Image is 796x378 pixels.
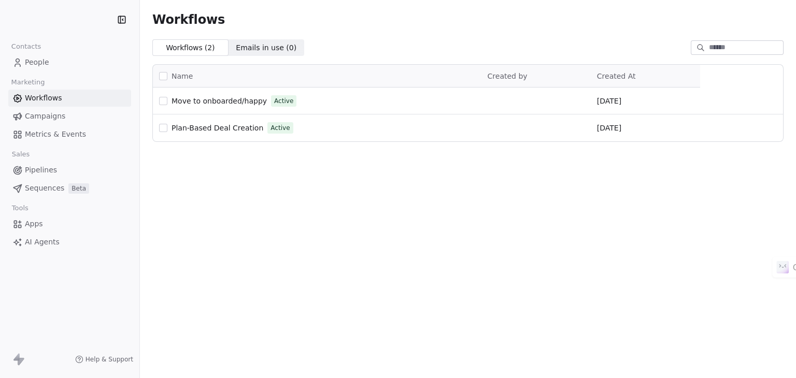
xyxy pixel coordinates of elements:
[8,180,131,197] a: SequencesBeta
[25,165,57,176] span: Pipelines
[75,355,133,364] a: Help & Support
[8,90,131,107] a: Workflows
[172,123,263,133] a: Plan-Based Deal Creation
[8,162,131,179] a: Pipelines
[7,200,33,216] span: Tools
[274,96,293,106] span: Active
[25,237,60,248] span: AI Agents
[25,57,49,68] span: People
[172,124,263,132] span: Plan-Based Deal Creation
[25,219,43,229] span: Apps
[25,129,86,140] span: Metrics & Events
[271,123,290,133] span: Active
[152,12,225,27] span: Workflows
[172,71,193,82] span: Name
[8,54,131,71] a: People
[7,75,49,90] span: Marketing
[172,97,267,105] span: Move to onboarded/happy
[597,123,621,133] span: [DATE]
[25,111,65,122] span: Campaigns
[172,96,267,106] a: Move to onboarded/happy
[25,93,62,104] span: Workflows
[8,234,131,251] a: AI Agents
[7,39,46,54] span: Contacts
[8,215,131,232] a: Apps
[597,96,621,106] span: [DATE]
[488,72,528,80] span: Created by
[7,147,34,162] span: Sales
[25,183,64,194] span: Sequences
[68,183,89,194] span: Beta
[8,108,131,125] a: Campaigns
[8,126,131,143] a: Metrics & Events
[86,355,133,364] span: Help & Support
[597,72,636,80] span: Created At
[236,42,296,53] span: Emails in use ( 0 )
